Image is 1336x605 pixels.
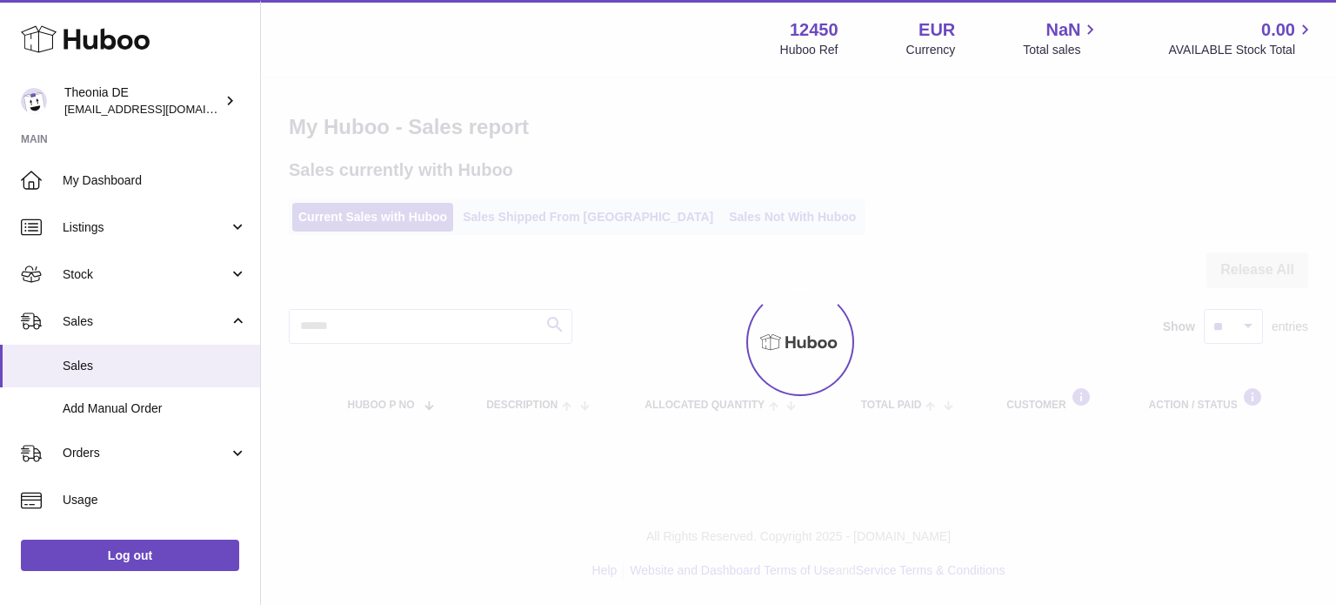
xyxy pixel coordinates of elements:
a: 0.00 AVAILABLE Stock Total [1168,18,1315,58]
span: Total sales [1023,42,1100,58]
span: [EMAIL_ADDRESS][DOMAIN_NAME] [64,102,256,116]
span: Sales [63,358,247,374]
span: Add Manual Order [63,400,247,417]
img: info-de@theonia.com [21,88,47,114]
a: NaN Total sales [1023,18,1100,58]
div: Theonia DE [64,84,221,118]
span: Orders [63,445,229,461]
span: 0.00 [1261,18,1295,42]
span: AVAILABLE Stock Total [1168,42,1315,58]
span: Usage [63,492,247,508]
div: Currency [906,42,956,58]
span: Sales [63,313,229,330]
div: Huboo Ref [780,42,838,58]
strong: 12450 [790,18,838,42]
strong: EUR [918,18,955,42]
span: Listings [63,219,229,236]
span: My Dashboard [63,172,247,189]
span: Stock [63,266,229,283]
span: NaN [1045,18,1080,42]
a: Log out [21,540,239,571]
